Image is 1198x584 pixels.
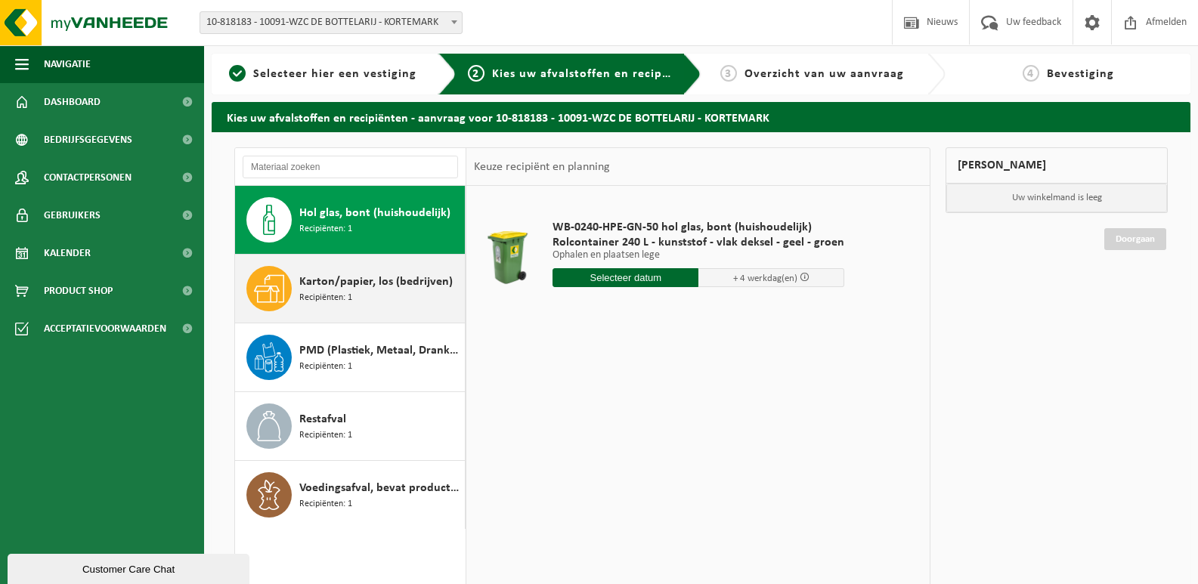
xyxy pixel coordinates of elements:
input: Selecteer datum [553,268,698,287]
span: Karton/papier, los (bedrijven) [299,273,453,291]
span: 10-818183 - 10091-WZC DE BOTTELARIJ - KORTEMARK [200,12,462,33]
span: WB-0240-HPE-GN-50 hol glas, bont (huishoudelijk) [553,220,844,235]
span: Bedrijfsgegevens [44,121,132,159]
span: Product Shop [44,272,113,310]
span: Bevestiging [1047,68,1114,80]
a: 1Selecteer hier een vestiging [219,65,426,83]
span: Recipiënten: 1 [299,428,352,443]
span: 4 [1023,65,1039,82]
span: Acceptatievoorwaarden [44,310,166,348]
span: 10-818183 - 10091-WZC DE BOTTELARIJ - KORTEMARK [200,11,463,34]
span: Navigatie [44,45,91,83]
span: PMD (Plastiek, Metaal, Drankkartons) (bedrijven) [299,341,461,360]
button: Restafval Recipiënten: 1 [235,392,466,461]
span: + 4 werkdag(en) [733,273,797,283]
span: Voedingsafval, bevat producten van dierlijke oorsprong, onverpakt, categorie 3 [299,479,461,497]
div: Keuze recipiënt en planning [466,148,618,186]
input: Materiaal zoeken [243,156,458,178]
span: Overzicht van uw aanvraag [744,68,904,80]
p: Ophalen en plaatsen lege [553,250,844,261]
span: Recipiënten: 1 [299,360,352,374]
span: Contactpersonen [44,159,132,196]
span: 2 [468,65,484,82]
span: Rolcontainer 240 L - kunststof - vlak deksel - geel - groen [553,235,844,250]
span: Recipiënten: 1 [299,497,352,511]
span: Hol glas, bont (huishoudelijk) [299,204,450,222]
span: Recipiënten: 1 [299,291,352,305]
span: Selecteer hier een vestiging [253,68,416,80]
span: 3 [720,65,737,82]
button: PMD (Plastiek, Metaal, Drankkartons) (bedrijven) Recipiënten: 1 [235,323,466,392]
h2: Kies uw afvalstoffen en recipiënten - aanvraag voor 10-818183 - 10091-WZC DE BOTTELARIJ - KORTEMARK [212,102,1190,131]
span: 1 [229,65,246,82]
button: Karton/papier, los (bedrijven) Recipiënten: 1 [235,255,466,323]
button: Hol glas, bont (huishoudelijk) Recipiënten: 1 [235,186,466,255]
span: Restafval [299,410,346,428]
span: Kies uw afvalstoffen en recipiënten [492,68,700,80]
span: Recipiënten: 1 [299,222,352,236]
span: Gebruikers [44,196,101,234]
span: Kalender [44,234,91,272]
iframe: chat widget [8,551,252,584]
a: Doorgaan [1104,228,1166,250]
button: Voedingsafval, bevat producten van dierlijke oorsprong, onverpakt, categorie 3 Recipiënten: 1 [235,461,466,529]
span: Dashboard [44,83,101,121]
div: [PERSON_NAME] [946,147,1168,184]
p: Uw winkelmand is leeg [946,184,1167,212]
